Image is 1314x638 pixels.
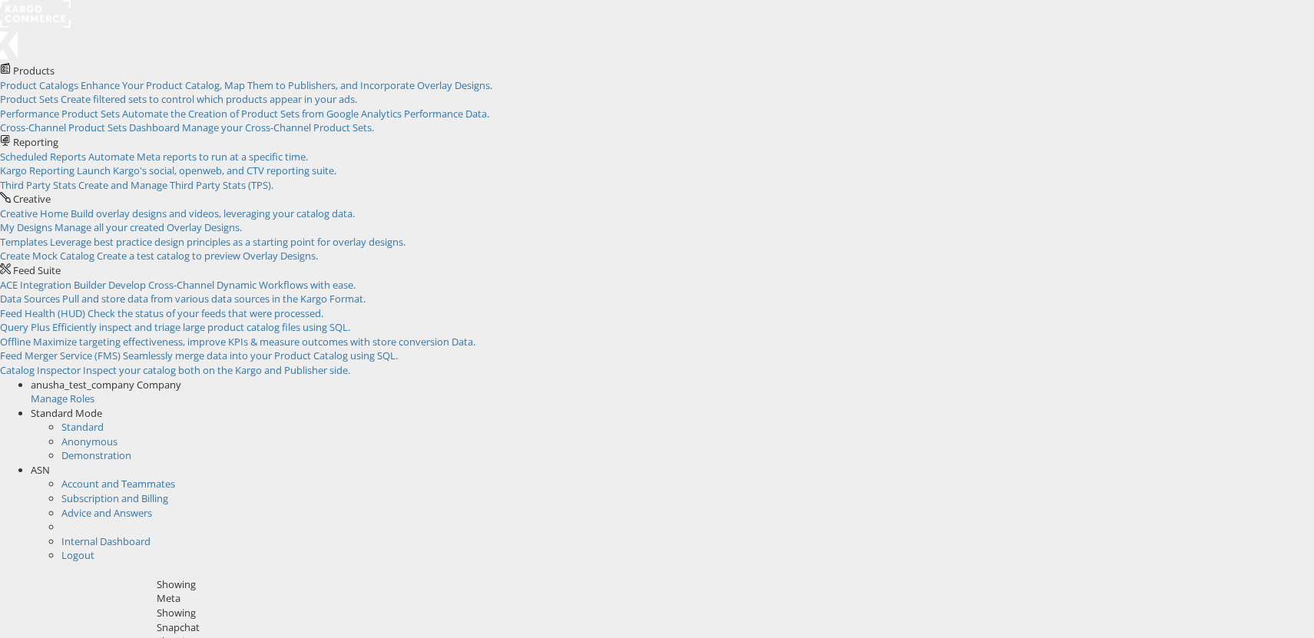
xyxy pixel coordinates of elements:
[88,306,323,320] span: Check the status of your feeds that were processed.
[13,192,51,206] span: Creative
[122,107,489,121] span: Automate the Creation of Product Sets from Google Analytics Performance Data.
[157,577,1303,592] div: Showing
[13,64,55,78] span: Products
[61,420,104,434] a: Standard
[31,463,50,477] span: ASN
[61,477,175,491] a: Account and Teammates
[88,150,308,164] span: Automate Meta reports to run at a specific time.
[13,263,61,277] span: Feed Suite
[97,249,318,263] span: Create a test catalog to preview Overlay Designs.
[71,207,355,220] span: Build overlay designs and videos, leveraging your catalog data.
[61,534,151,548] a: Internal Dashboard
[31,406,102,420] span: Standard Mode
[61,491,168,505] a: Subscription and Billing
[157,620,1303,635] div: Snapchat
[33,335,475,349] span: Maximize targeting effectiveness, improve KPIs & measure outcomes with store conversion Data.
[55,220,242,234] span: Manage all your created Overlay Designs.
[61,92,357,106] span: Create filtered sets to control which products appear in your ads.
[81,78,492,92] span: Enhance Your Product Catalog, Map Them to Publishers, and Incorporate Overlay Designs.
[78,178,273,192] span: Create and Manage Third Party Stats (TPS).
[61,506,152,520] a: Advice and Answers
[61,548,94,562] a: Logout
[61,435,117,448] a: Anonymous
[108,278,356,292] span: Develop Cross-Channel Dynamic Workflows with ease.
[182,121,374,134] span: Manage your Cross-Channel Product Sets.
[77,164,336,177] span: Launch Kargo's social, openweb, and CTV reporting suite.
[31,378,181,392] span: anusha_test_company Company
[157,591,1303,606] div: Meta
[123,349,398,362] span: Seamlessly merge data into your Product Catalog using SQL.
[52,320,350,334] span: Efficiently inspect and triage large product catalog files using SQL.
[83,363,350,377] span: Inspect your catalog both on the Kargo and Publisher side.
[62,292,366,306] span: Pull and store data from various data sources in the Kargo Format.
[13,135,58,149] span: Reporting
[31,392,94,405] a: Manage Roles
[50,235,405,249] span: Leverage best practice design principles as a starting point for overlay designs.
[61,448,131,462] a: Demonstration
[157,606,1303,620] div: Showing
